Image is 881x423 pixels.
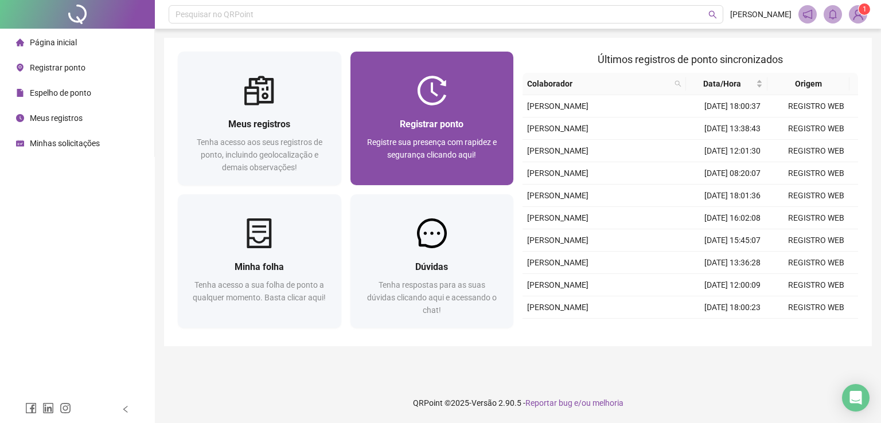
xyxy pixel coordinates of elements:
span: Minhas solicitações [30,139,100,148]
span: [PERSON_NAME] [527,169,588,178]
span: [PERSON_NAME] [527,146,588,155]
td: REGISTRO WEB [774,252,858,274]
span: 1 [863,5,867,13]
td: REGISTRO WEB [774,229,858,252]
footer: QRPoint © 2025 - 2.90.5 - [155,383,881,423]
td: REGISTRO WEB [774,296,858,319]
span: Meus registros [228,119,290,130]
img: 89297 [849,6,867,23]
span: [PERSON_NAME] [527,124,588,133]
td: [DATE] 16:02:15 [691,319,774,341]
td: REGISTRO WEB [774,162,858,185]
span: [PERSON_NAME] [527,236,588,245]
span: linkedin [42,402,54,414]
span: Versão [471,398,497,408]
td: REGISTRO WEB [774,95,858,117]
span: Tenha acesso aos seus registros de ponto, incluindo geolocalização e demais observações! [197,138,322,172]
span: Dúvidas [415,261,448,272]
span: search [708,10,717,19]
td: REGISTRO WEB [774,185,858,207]
span: environment [16,64,24,72]
span: [PERSON_NAME] [730,8,792,21]
a: Meus registrosTenha acesso aos seus registros de ponto, incluindo geolocalização e demais observa... [178,52,341,185]
span: search [672,75,684,92]
td: [DATE] 13:38:43 [691,117,774,140]
td: [DATE] 12:00:09 [691,274,774,296]
span: [PERSON_NAME] [527,101,588,111]
td: REGISTRO WEB [774,274,858,296]
td: [DATE] 18:00:23 [691,296,774,319]
td: REGISTRO WEB [774,117,858,140]
span: Registrar ponto [30,63,85,72]
a: DúvidasTenha respostas para as suas dúvidas clicando aqui e acessando o chat! [350,194,514,328]
div: Open Intercom Messenger [842,384,870,412]
span: Espelho de ponto [30,88,91,97]
span: home [16,38,24,46]
sup: Atualize o seu contato no menu Meus Dados [859,3,870,15]
span: schedule [16,139,24,147]
span: notification [802,9,813,19]
span: file [16,89,24,97]
span: search [675,80,681,87]
a: Registrar pontoRegistre sua presença com rapidez e segurança clicando aqui! [350,52,514,185]
span: Registrar ponto [400,119,463,130]
span: Minha folha [235,261,284,272]
span: [PERSON_NAME] [527,303,588,312]
span: bell [828,9,838,19]
td: [DATE] 15:45:07 [691,229,774,252]
th: Origem [767,73,849,95]
span: Tenha acesso a sua folha de ponto a qualquer momento. Basta clicar aqui! [193,280,326,302]
td: [DATE] 12:01:30 [691,140,774,162]
span: clock-circle [16,114,24,122]
span: instagram [60,402,71,414]
span: Colaborador [527,77,670,90]
span: [PERSON_NAME] [527,213,588,222]
td: [DATE] 16:02:08 [691,207,774,229]
span: [PERSON_NAME] [527,191,588,200]
td: [DATE] 18:00:37 [691,95,774,117]
span: Data/Hora [691,77,754,90]
span: Página inicial [30,38,77,47]
span: Meus registros [30,113,83,123]
td: [DATE] 18:01:36 [691,185,774,207]
span: Tenha respostas para as suas dúvidas clicando aqui e acessando o chat! [367,280,497,315]
span: Reportar bug e/ou melhoria [525,398,623,408]
span: Registre sua presença com rapidez e segurança clicando aqui! [367,138,497,159]
th: Data/Hora [686,73,767,95]
a: Minha folhaTenha acesso a sua folha de ponto a qualquer momento. Basta clicar aqui! [178,194,341,328]
td: [DATE] 08:20:07 [691,162,774,185]
td: REGISTRO WEB [774,140,858,162]
span: [PERSON_NAME] [527,258,588,267]
td: REGISTRO WEB [774,207,858,229]
td: [DATE] 13:36:28 [691,252,774,274]
span: Últimos registros de ponto sincronizados [598,53,783,65]
span: [PERSON_NAME] [527,280,588,289]
span: left [122,405,130,413]
span: facebook [25,402,37,414]
td: REGISTRO WEB [774,319,858,341]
